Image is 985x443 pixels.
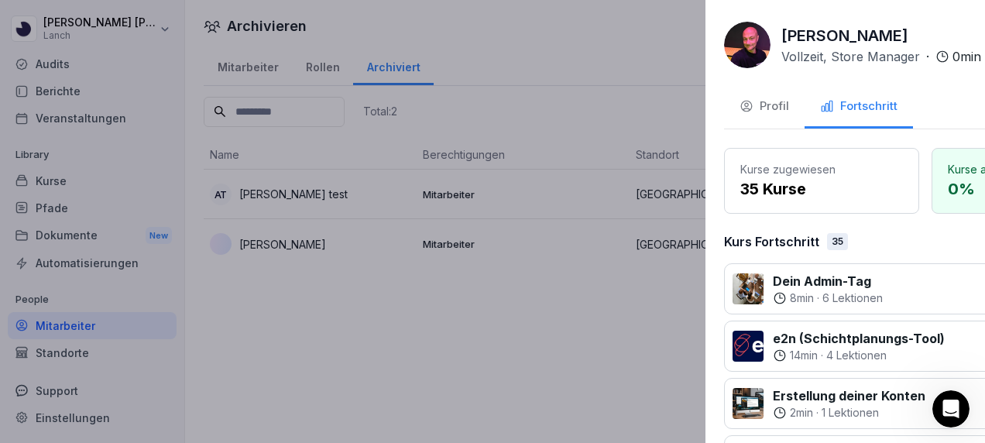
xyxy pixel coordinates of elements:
button: Profil [724,87,805,129]
span: Antworten erhältst du hier und per E-Mail: ✉️ [PERSON_NAME][EMAIL_ADDRESS][DOMAIN_NAME] Unsere üb... [65,272,866,284]
p: Dein Admin-Tag [773,272,883,290]
p: Wie können wir helfen? [31,163,279,215]
div: • Vor 2 Std [103,287,159,303]
div: · [781,47,981,66]
p: 0 min [952,47,981,66]
div: Bounti [65,287,100,303]
p: Kurse zugewiesen [740,161,903,177]
p: 2 min [790,405,813,421]
p: Vollzeit, Store Manager [781,47,920,66]
p: Hi [PERSON_NAME] 👋 [31,110,279,163]
div: Aktuelle NachrichtZiar avatarMiriam avatarDeniz avatarAntworten erhältst du hier und per E-Mail: ... [15,235,294,316]
p: 1 Lektionen [822,405,879,421]
img: Profile image for Ziar [225,25,256,56]
div: · [773,405,925,421]
div: Profil [740,98,789,115]
img: Deniz avatar [43,285,61,304]
img: Profile image for Miriam [195,25,226,56]
p: 35 Kurse [740,177,903,201]
div: Fortschritt [820,98,897,115]
img: Miriam avatar [29,285,48,304]
span: Nachrichten [200,339,266,350]
p: e2n (Schichtplanungs-Tool) [773,329,945,348]
p: Erstellung deiner Konten [773,386,925,405]
button: Fortschritt [805,87,913,129]
div: 35 [827,233,848,250]
button: Nachrichten [155,300,310,362]
img: Profile image for Deniz [166,25,197,56]
div: Schließen [266,25,294,53]
p: Kurs Fortschritt [724,232,819,251]
p: 14 min [790,348,818,363]
img: r2eu8ib9q1h4gknh8bp7ic60.png [724,22,770,68]
p: [PERSON_NAME] [781,24,908,47]
p: 4 Lektionen [826,348,887,363]
p: 8 min [790,290,814,306]
img: Ziar avatar [36,273,55,291]
div: · [773,290,883,306]
img: logo [31,30,135,54]
p: 6 Lektionen [822,290,883,306]
div: Aktuelle Nachricht [32,248,278,264]
span: Home [60,339,94,350]
div: Ziar avatarMiriam avatarDeniz avatarAntworten erhältst du hier und per E-Mail: ✉️ [PERSON_NAME][E... [16,258,293,315]
iframe: Intercom live chat [932,390,970,428]
div: · [773,348,945,363]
